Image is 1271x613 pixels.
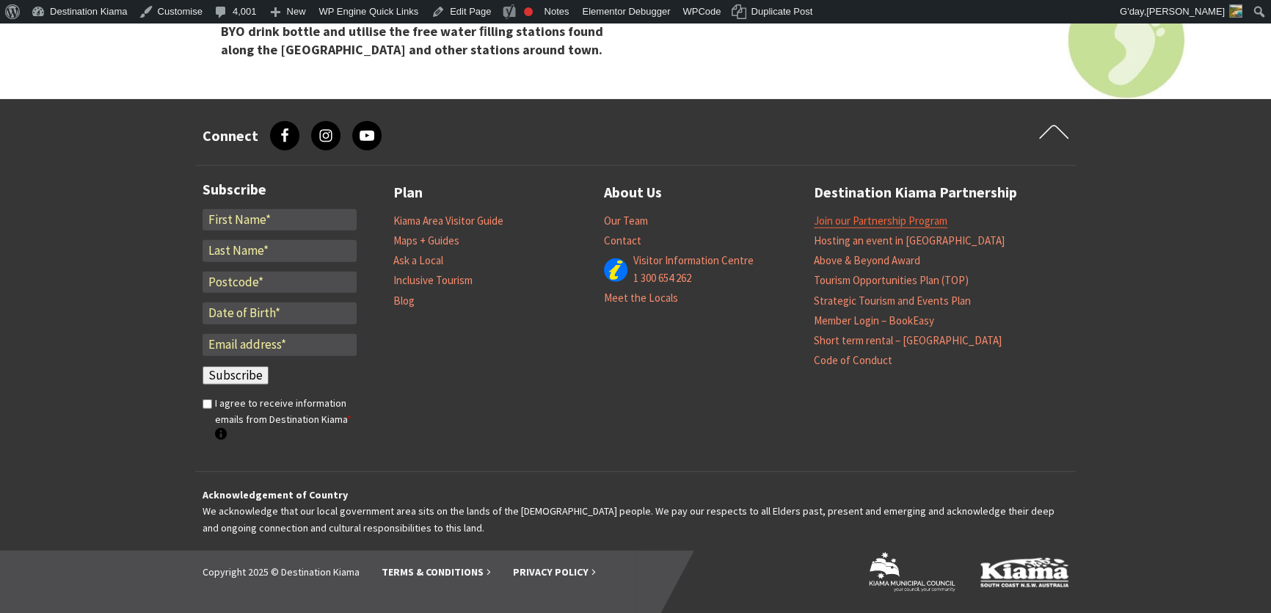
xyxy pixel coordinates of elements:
a: Blog [393,294,415,308]
input: First Name* [203,209,357,231]
a: Strategic Tourism and Events Plan [814,294,971,308]
input: Date of Birth* [203,302,357,324]
a: Meet the Locals [604,291,678,305]
input: Subscribe [203,366,269,385]
a: Contact [604,233,641,248]
p: We acknowledge that our local government area sits on the lands of the [DEMOGRAPHIC_DATA] people.... [203,487,1068,536]
a: Destination Kiama Partnership [814,181,1017,205]
input: Last Name* [203,240,357,262]
a: Maps + Guides [393,233,459,248]
a: Terms & Conditions [382,565,491,579]
a: Plan [393,181,423,205]
a: Member Login – BookEasy [814,313,934,328]
a: Kiama Area Visitor Guide [393,214,503,228]
a: Ask a Local [393,253,443,268]
h3: Subscribe [203,181,357,198]
div: Focus keyphrase not set [524,7,533,16]
a: Above & Beyond Award [814,253,920,268]
label: I agree to receive information emails from Destination Kiama [215,395,357,444]
img: Kiama Logo [980,557,1068,587]
a: About Us [604,181,662,205]
a: Inclusive Tourism [393,273,473,288]
a: 1 300 654 262 [633,271,691,286]
a: Privacy Policy [513,565,596,579]
strong: BYO drink bottle and utilise the free water ﬁlling stations found along the [GEOGRAPHIC_DATA] and... [221,23,603,58]
input: Postcode* [203,272,357,294]
span: [PERSON_NAME] [1146,6,1225,17]
a: Join our Partnership Program [814,214,947,228]
h3: Connect [203,127,258,145]
a: Our Team [604,214,648,228]
a: Tourism Opportunities Plan (TOP) [814,273,969,288]
a: Hosting an event in [GEOGRAPHIC_DATA] [814,233,1005,248]
strong: Acknowledgement of Country [203,488,348,501]
a: Short term rental – [GEOGRAPHIC_DATA] Code of Conduct [814,333,1002,368]
input: Email address* [203,334,357,356]
li: Copyright 2025 © Destination Kiama [203,564,360,580]
a: Visitor Information Centre [633,253,754,268]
